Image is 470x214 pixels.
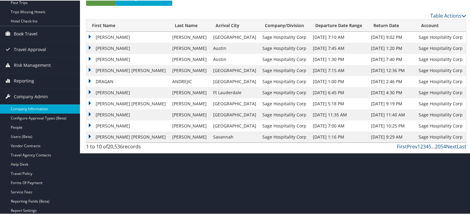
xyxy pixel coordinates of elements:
[259,131,310,142] td: Sage Hospitality Corp
[417,143,420,149] a: 1
[210,87,260,98] td: Ft Lauderdale
[259,98,310,109] td: Sage Hospitality Corp
[259,31,310,42] td: Sage Hospitality Corp
[310,109,368,120] td: [DATE] 11:35 AM
[259,42,310,53] td: Sage Hospitality Corp
[416,87,466,98] td: Sage Hospitality Corp
[210,53,260,64] td: Austin
[86,87,169,98] td: [PERSON_NAME]
[259,87,310,98] td: Sage Hospitality Corp
[169,42,210,53] td: [PERSON_NAME]
[210,31,260,42] td: [GEOGRAPHIC_DATA]
[426,143,428,149] a: 4
[368,120,416,131] td: [DATE] 10:25 PM
[416,75,466,87] td: Sage Hospitality Corp
[86,120,169,131] td: [PERSON_NAME]
[210,120,260,131] td: [GEOGRAPHIC_DATA]
[416,109,466,120] td: Sage Hospitality Corp
[310,87,368,98] td: [DATE] 6:45 PM
[368,42,416,53] td: [DATE] 1:20 PM
[210,131,260,142] td: Savannah
[310,53,368,64] td: [DATE] 1:30 PM
[86,64,169,75] td: [PERSON_NAME] [PERSON_NAME]
[368,109,416,120] td: [DATE] 11:40 AM
[210,75,260,87] td: [GEOGRAPHIC_DATA]
[310,75,368,87] td: [DATE] 1:00 PM
[416,31,466,42] td: Sage Hospitality Corp
[397,143,407,149] a: First
[416,98,466,109] td: Sage Hospitality Corp
[259,53,310,64] td: Sage Hospitality Corp
[210,109,260,120] td: [GEOGRAPHIC_DATA]
[210,64,260,75] td: [GEOGRAPHIC_DATA]
[368,98,416,109] td: [DATE] 9:19 PM
[210,19,260,31] th: Arrival City: activate to sort column ascending
[420,143,423,149] a: 2
[446,143,457,149] a: Next
[14,88,48,104] span: Company Admin
[169,53,210,64] td: [PERSON_NAME]
[169,98,210,109] td: [PERSON_NAME]
[368,64,416,75] td: [DATE] 12:36 PM
[169,87,210,98] td: [PERSON_NAME]
[86,31,169,42] td: [PERSON_NAME]
[86,98,169,109] td: [PERSON_NAME] [PERSON_NAME]
[431,143,435,149] span: …
[86,42,169,53] td: [PERSON_NAME]
[310,42,368,53] td: [DATE] 7:45 AM
[169,31,210,42] td: [PERSON_NAME]
[430,12,466,18] a: Table Actions
[259,109,310,120] td: Sage Hospitality Corp
[108,143,123,149] span: 20,536
[169,64,210,75] td: [PERSON_NAME]
[86,75,169,87] td: DRAGAN
[210,42,260,53] td: Austin
[210,98,260,109] td: [GEOGRAPHIC_DATA]
[169,120,210,131] td: [PERSON_NAME]
[428,143,431,149] a: 5
[368,53,416,64] td: [DATE] 7:40 PM
[14,57,51,72] span: Risk Management
[14,26,38,41] span: Book Travel
[416,19,466,31] th: Account: activate to sort column ascending
[368,75,416,87] td: [DATE] 2:46 PM
[416,131,466,142] td: Sage Hospitality Corp
[86,53,169,64] td: [PERSON_NAME]
[457,143,466,149] a: Last
[416,120,466,131] td: Sage Hospitality Corp
[310,64,368,75] td: [DATE] 7:15 AM
[368,31,416,42] td: [DATE] 9:02 PM
[416,64,466,75] td: Sage Hospitality Corp
[169,109,210,120] td: [PERSON_NAME]
[310,98,368,109] td: [DATE] 5:18 PM
[14,73,34,88] span: Reporting
[259,120,310,131] td: Sage Hospitality Corp
[86,142,174,153] div: 1 to 10 of records
[259,19,310,31] th: Company/Division
[368,19,416,31] th: Return Date: activate to sort column ascending
[416,53,466,64] td: Sage Hospitality Corp
[310,31,368,42] td: [DATE] 7:10 AM
[423,143,426,149] a: 3
[86,109,169,120] td: [PERSON_NAME]
[435,143,446,149] a: 2054
[86,131,169,142] td: [PERSON_NAME] [PERSON_NAME]
[259,64,310,75] td: Sage Hospitality Corp
[86,19,169,31] th: First Name: activate to sort column ascending
[169,19,210,31] th: Last Name: activate to sort column ascending
[368,87,416,98] td: [DATE] 4:30 PM
[310,19,368,31] th: Departure Date Range: activate to sort column ascending
[310,120,368,131] td: [DATE] 7:00 AM
[310,131,368,142] td: [DATE] 1:16 PM
[416,42,466,53] td: Sage Hospitality Corp
[407,143,417,149] a: Prev
[368,131,416,142] td: [DATE] 9:29 AM
[169,75,210,87] td: ANDREJIC
[169,131,210,142] td: [PERSON_NAME]
[259,75,310,87] td: Sage Hospitality Corp
[14,41,46,57] span: Travel Approval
